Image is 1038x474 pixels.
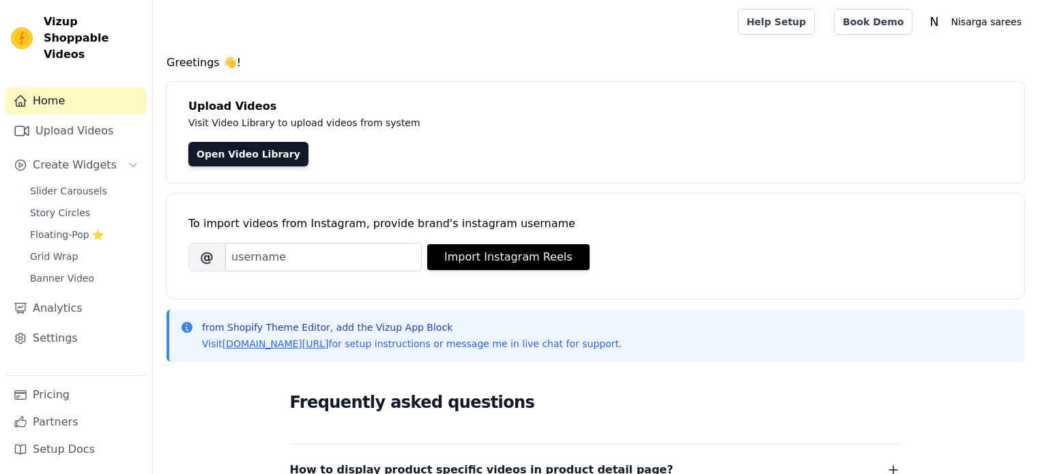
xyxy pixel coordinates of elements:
img: Vizup [11,27,33,49]
a: Help Setup [738,9,815,35]
a: Book Demo [834,9,912,35]
a: Settings [5,325,147,352]
button: Import Instagram Reels [427,244,590,270]
span: Vizup Shoppable Videos [44,14,141,63]
h4: Upload Videos [188,98,1003,115]
a: Open Video Library [188,142,308,166]
h4: Greetings 👋! [167,55,1024,71]
span: Create Widgets [33,157,117,173]
a: Slider Carousels [22,181,147,201]
a: Home [5,87,147,115]
span: Grid Wrap [30,250,78,263]
p: Visit Video Library to upload videos from system [188,115,800,131]
a: Story Circles [22,203,147,222]
span: Slider Carousels [30,184,107,198]
a: Banner Video [22,269,147,288]
a: Grid Wrap [22,247,147,266]
input: username [225,243,422,271]
button: N Nisarga sarees [923,10,1027,34]
a: [DOMAIN_NAME][URL] [222,338,329,349]
p: Visit for setup instructions or message me in live chat for support. [202,337,622,351]
h2: Frequently asked questions [290,389,902,416]
a: Setup Docs [5,436,147,463]
a: Upload Videos [5,117,147,145]
text: N [930,15,939,29]
button: Create Widgets [5,151,147,179]
span: @ [188,243,225,271]
p: from Shopify Theme Editor, add the Vizup App Block [202,321,622,334]
a: Pricing [5,381,147,409]
a: Floating-Pop ⭐ [22,225,147,244]
a: Analytics [5,295,147,322]
span: Floating-Pop ⭐ [30,228,104,241]
span: Story Circles [30,206,90,220]
span: Banner Video [30,271,94,285]
a: Partners [5,409,147,436]
p: Nisarga sarees [945,10,1027,34]
div: To import videos from Instagram, provide brand's instagram username [188,216,1003,232]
